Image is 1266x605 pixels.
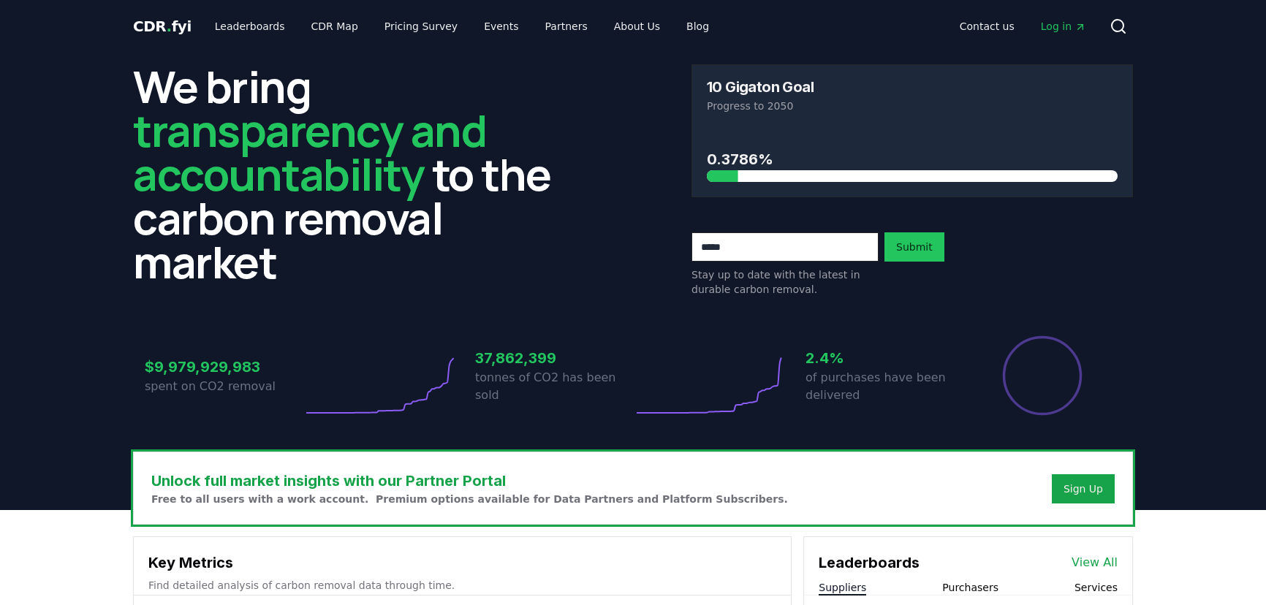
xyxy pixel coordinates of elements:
p: Progress to 2050 [707,99,1118,113]
button: Services [1074,580,1118,595]
a: Partners [534,13,599,39]
h3: Unlock full market insights with our Partner Portal [151,470,788,492]
h3: Leaderboards [819,552,920,574]
a: CDR Map [300,13,370,39]
a: About Us [602,13,672,39]
a: Pricing Survey [373,13,469,39]
h3: 37,862,399 [475,347,633,369]
p: tonnes of CO2 has been sold [475,369,633,404]
h3: 0.3786% [707,148,1118,170]
a: Sign Up [1064,482,1103,496]
a: View All [1072,554,1118,571]
a: Contact us [948,13,1026,39]
nav: Main [203,13,721,39]
button: Submit [884,232,944,262]
div: Percentage of sales delivered [1001,335,1083,416]
nav: Main [948,13,1098,39]
a: Leaderboards [203,13,297,39]
button: Purchasers [942,580,998,595]
p: spent on CO2 removal [145,378,303,395]
span: . [167,18,172,35]
h3: Key Metrics [148,552,776,574]
a: Blog [675,13,721,39]
a: Events [472,13,530,39]
p: Find detailed analysis of carbon removal data through time. [148,578,776,593]
span: Log in [1041,19,1086,34]
span: transparency and accountability [133,100,486,204]
h2: We bring to the carbon removal market [133,64,575,284]
h3: 10 Gigaton Goal [707,80,814,94]
h3: $9,979,929,983 [145,356,303,378]
a: CDR.fyi [133,16,192,37]
p: Stay up to date with the latest in durable carbon removal. [691,267,879,297]
button: Suppliers [819,580,866,595]
span: CDR fyi [133,18,192,35]
h3: 2.4% [806,347,963,369]
p: Free to all users with a work account. Premium options available for Data Partners and Platform S... [151,492,788,506]
p: of purchases have been delivered [806,369,963,404]
button: Sign Up [1052,474,1115,503]
a: Log in [1029,13,1098,39]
